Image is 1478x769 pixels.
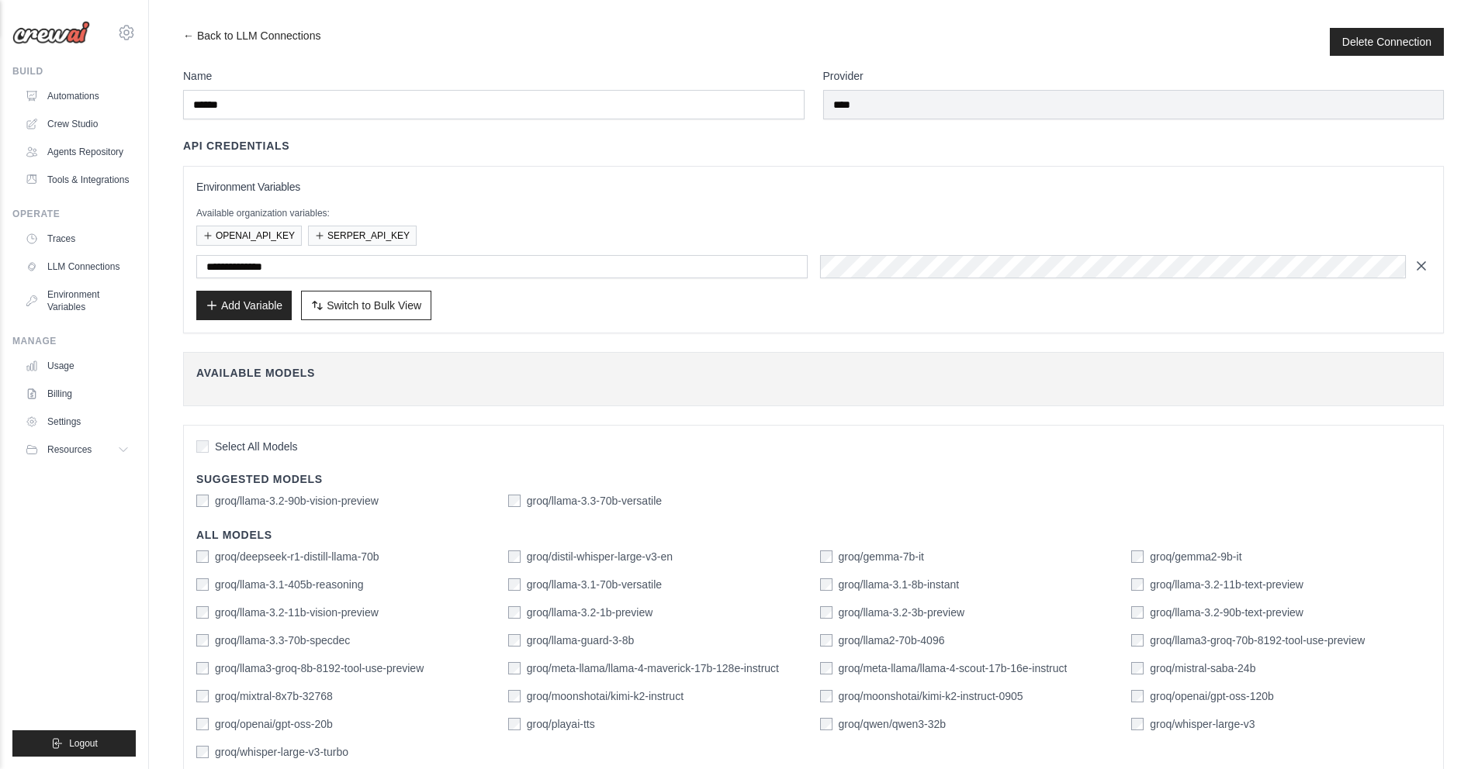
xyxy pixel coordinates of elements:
[19,167,136,192] a: Tools & Integrations
[12,21,90,44] img: Logo
[508,578,521,591] input: groq/llama-3.1-70b-versatile
[508,550,521,563] input: groq/distil-whisper-large-v3-en
[196,746,209,758] input: groq/whisper-large-v3-turbo
[839,605,965,620] label: groq/llama-3.2-3b-preview
[508,634,521,647] input: groq/llama-guard-3-8b
[508,690,521,702] input: groq/moonshotai/kimi-k2-instruct
[1150,688,1274,704] label: groq/openai/gpt-oss-120b
[196,606,209,619] input: groq/llama-3.2-11b-vision-preview
[839,660,1068,676] label: groq/meta-llama/llama-4-scout-17b-16e-instruct
[1150,605,1303,620] label: groq/llama-3.2-90b-text-preview
[19,112,136,136] a: Crew Studio
[196,179,1431,195] h3: Environment Variables
[19,381,136,406] a: Billing
[1131,690,1144,702] input: groq/openai/gpt-oss-120b
[527,660,779,676] label: groq/meta-llama/llama-4-maverick-17b-128e-instruct
[508,662,521,674] input: groq/meta-llama/llama-4-maverick-17b-128e-instruct
[1150,660,1255,676] label: groq/mistral-saba-24b
[183,138,289,153] h4: API Credentials
[1150,633,1365,648] label: groq/llama3-groq-70b-8192-tool-use-preview
[1150,716,1255,732] label: groq/whisper-large-v3
[196,578,209,591] input: groq/llama-3.1-405b-reasoning
[196,291,292,320] button: Add Variable
[301,291,431,320] button: Switch to Bulk View
[196,365,1431,381] h4: Available Models
[1131,634,1144,647] input: groq/llama3-groq-70b-8192-tool-use-preview
[820,606,832,619] input: groq/llama-3.2-3b-preview
[215,605,379,620] label: groq/llama-3.2-11b-vision-preview
[215,660,424,676] label: groq/llama3-groq-8b-8192-tool-use-preview
[196,690,209,702] input: groq/mixtral-8x7b-32768
[1131,718,1144,730] input: groq/whisper-large-v3
[215,716,333,732] label: groq/openai/gpt-oss-20b
[196,226,302,246] button: OPENAI_API_KEY
[19,409,136,434] a: Settings
[1150,549,1241,564] label: groq/gemma2-9b-it
[527,716,595,732] label: groq/playai-tts
[839,716,947,732] label: groq/qwen/qwen3-32b
[1131,550,1144,563] input: groq/gemma2-9b-it
[196,527,1431,543] h4: All Models
[820,634,832,647] input: groq/llama2-70b-4096
[19,353,136,378] a: Usage
[215,688,333,704] label: groq/mixtral-8x7b-32768
[19,254,136,279] a: LLM Connections
[196,550,209,563] input: groq/deepseek-r1-distill-llama-70b
[508,495,521,507] input: groq/llama-3.3-70b-versatile
[196,471,1431,487] h4: Suggested Models
[308,226,417,246] button: SERPER_API_KEY
[196,495,209,507] input: groq/llama-3.2-90b-vision-preview
[508,718,521,730] input: groq/playai-tts
[19,282,136,319] a: Environment Variables
[1342,34,1431,50] button: Delete Connection
[527,633,635,648] label: groq/llama-guard-3-8b
[12,730,136,757] button: Logout
[12,65,136,78] div: Build
[839,549,925,564] label: groq/gemma-7b-it
[19,140,136,164] a: Agents Repository
[183,28,320,56] a: ← Back to LLM Connections
[196,634,209,647] input: groq/llama-3.3-70b-specdec
[839,633,945,648] label: groq/llama2-70b-4096
[19,437,136,462] button: Resources
[19,84,136,109] a: Automations
[527,493,662,509] label: groq/llama-3.3-70b-versatile
[1150,577,1303,592] label: groq/llama-3.2-11b-text-preview
[215,744,348,760] label: groq/whisper-large-v3-turbo
[527,688,684,704] label: groq/moonshotai/kimi-k2-instruct
[1131,578,1144,591] input: groq/llama-3.2-11b-text-preview
[839,577,960,592] label: groq/llama-3.1-8b-instant
[215,439,298,454] span: Select All Models
[183,68,805,84] label: Name
[69,737,98,750] span: Logout
[839,688,1023,704] label: groq/moonshotai/kimi-k2-instruct-0905
[527,577,662,592] label: groq/llama-3.1-70b-versatile
[1131,662,1144,674] input: groq/mistral-saba-24b
[12,335,136,347] div: Manage
[196,718,209,730] input: groq/openai/gpt-oss-20b
[820,550,832,563] input: groq/gemma-7b-it
[19,226,136,251] a: Traces
[327,298,421,313] span: Switch to Bulk View
[196,440,209,453] input: Select All Models
[527,549,673,564] label: groq/distil-whisper-large-v3-en
[1131,606,1144,619] input: groq/llama-3.2-90b-text-preview
[47,443,92,456] span: Resources
[215,493,379,509] label: groq/llama-3.2-90b-vision-preview
[215,577,363,592] label: groq/llama-3.1-405b-reasoning
[527,605,653,620] label: groq/llama-3.2-1b-preview
[196,207,1431,219] p: Available organization variables:
[12,208,136,220] div: Operate
[820,718,832,730] input: groq/qwen/qwen3-32b
[820,662,832,674] input: groq/meta-llama/llama-4-scout-17b-16e-instruct
[215,633,350,648] label: groq/llama-3.3-70b-specdec
[196,662,209,674] input: groq/llama3-groq-8b-8192-tool-use-preview
[508,606,521,619] input: groq/llama-3.2-1b-preview
[823,68,1445,84] label: Provider
[820,690,832,702] input: groq/moonshotai/kimi-k2-instruct-0905
[820,578,832,591] input: groq/llama-3.1-8b-instant
[215,549,379,564] label: groq/deepseek-r1-distill-llama-70b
